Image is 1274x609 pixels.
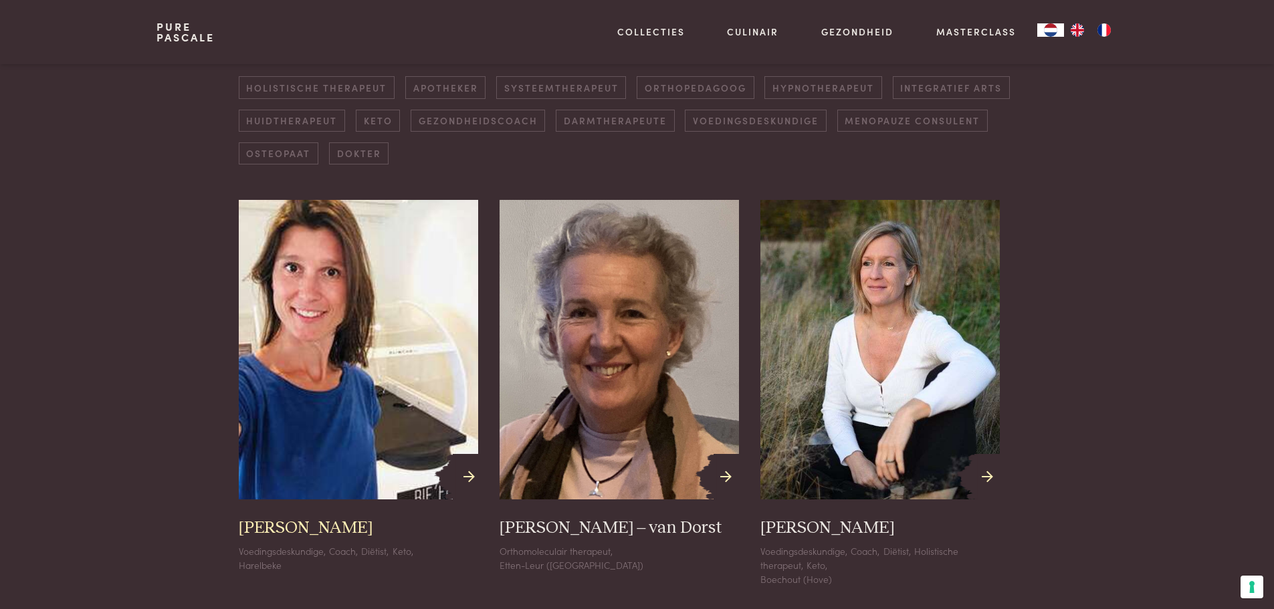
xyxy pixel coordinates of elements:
[1064,23,1091,37] a: EN
[851,544,879,558] span: Coach,
[239,76,395,98] a: Holistische therapeut
[837,110,988,132] a: Menopauze consulent
[760,517,895,539] h3: [PERSON_NAME]
[821,25,893,39] a: Gezondheid
[405,76,486,98] a: Apotheker
[685,110,826,132] a: Voedingsdeskundige
[500,544,613,558] span: Orthomoleculair therapeut,
[1037,23,1064,37] a: NL
[1064,23,1118,37] ul: Language list
[727,25,778,39] a: Culinair
[556,110,674,132] a: Darmtherapeute
[156,21,215,43] a: PurePascale
[496,76,626,98] a: Systeemtherapeut
[500,200,739,572] a: FF748042_0C8C_4A92_AB63_42BDCBFC7846.jpeg [PERSON_NAME] – van Dorst Orthomoleculair therapeut, Et...
[1037,23,1118,37] aside: Language selected: Nederlands
[356,110,400,132] a: Keto
[760,544,847,558] span: Voedingsdeskundige,
[500,558,739,572] div: Etten-Leur ([GEOGRAPHIC_DATA])
[329,142,389,164] a: Dokter
[760,544,958,572] span: Holistische therapeut,
[500,517,722,539] h3: [PERSON_NAME] – van Dorst
[239,558,478,572] div: Harelbeke
[760,200,1000,499] img: 125198641_829286961155876_6123535484351272070_n.jpg
[239,544,326,558] span: Voedingsdeskundige,
[227,185,490,515] img: bieke.jpg
[883,544,911,558] span: Diëtist,
[1241,576,1263,598] button: Uw voorkeuren voor toestemming voor trackingtechnologieën
[1091,23,1118,37] a: FR
[411,110,545,132] a: Gezondheidscoach
[617,25,685,39] a: Collecties
[239,200,478,572] a: bieke.jpg [PERSON_NAME] Voedingsdeskundige,Coach,Diëtist,Keto, Harelbeke
[893,76,1010,98] a: Integratief arts
[764,76,881,98] a: Hypnotherapeut
[760,572,1000,586] div: Boechout (Hove)
[239,110,345,132] a: Huidtherapeut
[637,76,754,98] a: Orthopedagoog
[329,544,358,558] span: Coach,
[936,25,1016,39] a: Masterclass
[760,200,1000,586] a: 125198641_829286961155876_6123535484351272070_n.jpg [PERSON_NAME] Voedingsdeskundige,Coach,Diëtis...
[239,142,318,164] a: Osteopaat
[500,200,739,499] img: FF748042_0C8C_4A92_AB63_42BDCBFC7846.jpeg
[807,558,827,572] span: Keto,
[361,544,389,558] span: Diëtist,
[393,544,413,558] span: Keto,
[239,517,373,539] h3: [PERSON_NAME]
[1037,23,1064,37] div: Language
